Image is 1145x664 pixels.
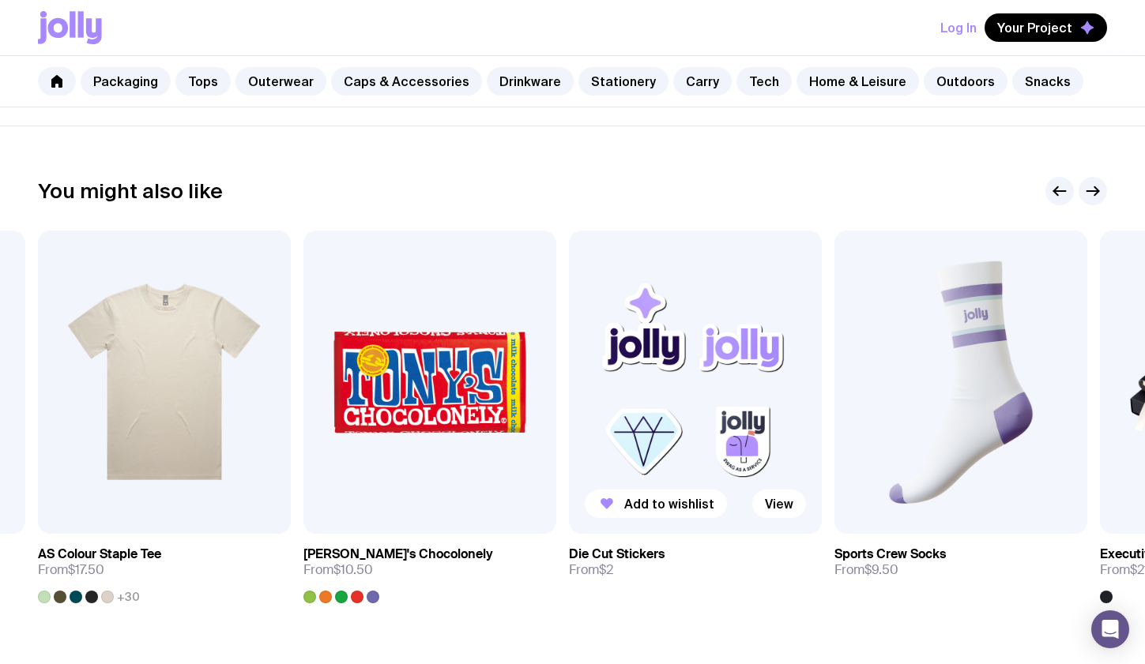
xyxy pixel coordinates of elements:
[599,561,613,578] span: $2
[578,67,669,96] a: Stationery
[175,67,231,96] a: Tops
[333,561,373,578] span: $10.50
[997,20,1072,36] span: Your Project
[569,562,613,578] span: From
[38,562,104,578] span: From
[303,562,373,578] span: From
[624,496,714,512] span: Add to wishlist
[752,490,806,518] a: View
[38,179,223,203] h2: You might also like
[303,546,493,562] h3: [PERSON_NAME]'s Chocolonely
[834,534,1087,591] a: Sports Crew SocksFrom$9.50
[38,546,161,562] h3: AS Colour Staple Tee
[834,562,898,578] span: From
[117,591,140,603] span: +30
[736,67,792,96] a: Tech
[834,546,946,562] h3: Sports Crew Socks
[487,67,574,96] a: Drinkware
[38,534,291,603] a: AS Colour Staple TeeFrom$17.50+30
[797,67,919,96] a: Home & Leisure
[303,534,556,603] a: [PERSON_NAME]'s ChocolonelyFrom$10.50
[585,490,727,518] button: Add to wishlist
[68,561,104,578] span: $17.50
[81,67,171,96] a: Packaging
[940,13,977,42] button: Log In
[673,67,732,96] a: Carry
[1012,67,1083,96] a: Snacks
[924,67,1008,96] a: Outdoors
[985,13,1107,42] button: Your Project
[569,534,822,591] a: Die Cut StickersFrom$2
[1091,610,1129,648] div: Open Intercom Messenger
[569,546,665,562] h3: Die Cut Stickers
[331,67,482,96] a: Caps & Accessories
[235,67,326,96] a: Outerwear
[864,561,898,578] span: $9.50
